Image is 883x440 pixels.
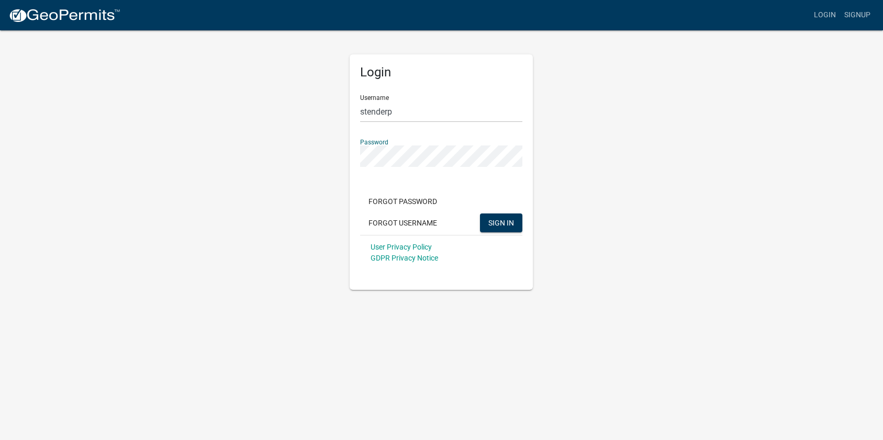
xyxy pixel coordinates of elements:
h5: Login [360,65,522,80]
a: Login [810,5,840,25]
button: Forgot Password [360,192,445,211]
button: SIGN IN [480,213,522,232]
a: GDPR Privacy Notice [371,254,438,262]
button: Forgot Username [360,213,445,232]
span: SIGN IN [488,218,514,227]
a: User Privacy Policy [371,243,432,251]
a: Signup [840,5,875,25]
